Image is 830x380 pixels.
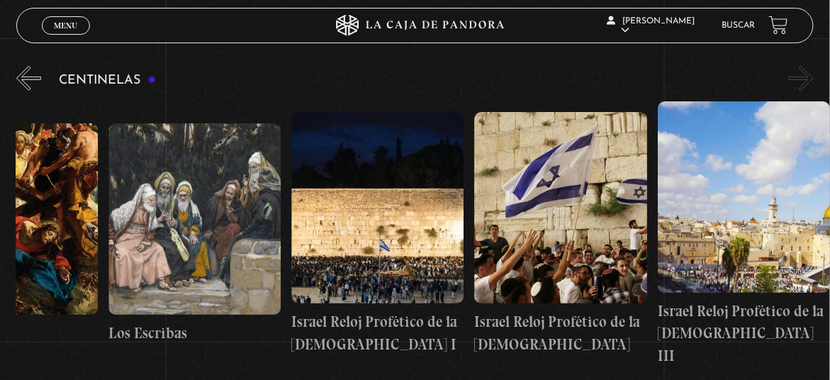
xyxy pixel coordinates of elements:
button: Next [789,66,814,91]
h3: Centinelas [59,74,156,87]
h4: Israel Reloj Profético de la [DEMOGRAPHIC_DATA] III [658,300,830,367]
a: Buscar [722,21,755,30]
a: View your shopping cart [769,16,788,35]
button: Previous [16,66,41,91]
a: Israel Reloj Profético de la [DEMOGRAPHIC_DATA] I [291,101,464,367]
h4: Israel Reloj Profético de la [DEMOGRAPHIC_DATA] [474,311,646,355]
h4: Los Escribas [108,322,281,345]
a: Israel Reloj Profético de la [DEMOGRAPHIC_DATA] [474,101,646,367]
a: Israel Reloj Profético de la [DEMOGRAPHIC_DATA] III [658,101,830,367]
span: [PERSON_NAME] [607,17,695,35]
span: Cerrar [49,33,82,43]
span: Menu [54,21,77,30]
a: Los Escribas [108,101,281,367]
h4: Israel Reloj Profético de la [DEMOGRAPHIC_DATA] I [291,311,464,355]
